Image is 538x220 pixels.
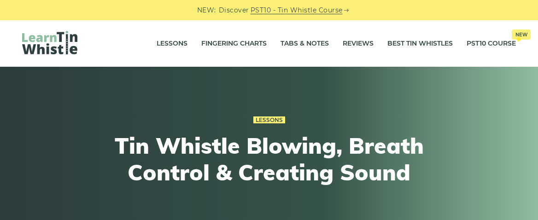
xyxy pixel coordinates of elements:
[99,133,439,185] h1: Tin Whistle Blowing, Breath Control & Creating Sound
[512,29,531,40] span: New
[201,32,267,55] a: Fingering Charts
[467,32,516,55] a: PST10 CourseNew
[281,32,329,55] a: Tabs & Notes
[157,32,187,55] a: Lessons
[387,32,453,55] a: Best Tin Whistles
[253,116,285,124] a: Lessons
[22,31,77,54] img: LearnTinWhistle.com
[343,32,374,55] a: Reviews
